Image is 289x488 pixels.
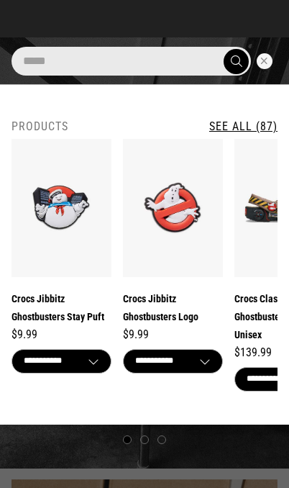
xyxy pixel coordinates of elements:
img: Crocs Jibbitz Ghostbusters Logo in Multi [123,139,223,277]
a: Crocs Jibbitz Ghostbusters Stay Puft [12,290,111,326]
button: Open LiveChat chat widget [12,6,55,49]
iframe: Customer reviews powered by Trustpilot [37,12,252,26]
a: Crocs Jibbitz Ghostbusters Logo [123,290,223,326]
div: $9.99 [12,326,111,343]
button: Close search [257,53,272,69]
img: Crocs Jibbitz Ghostbusters Stay Puft in Multi [12,139,111,277]
div: $9.99 [123,326,223,343]
h2: Products [12,119,68,133]
a: See All (87) [209,119,277,133]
